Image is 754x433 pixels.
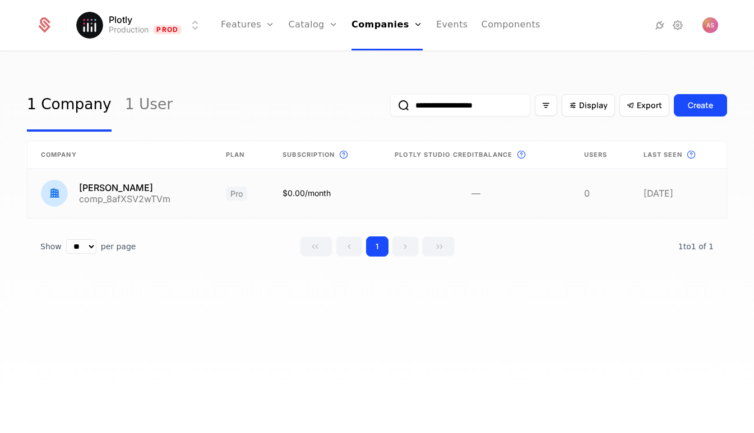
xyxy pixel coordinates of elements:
button: Export [619,94,669,117]
button: Create [674,94,727,117]
button: Filter options [535,95,557,116]
span: Display [579,100,608,111]
button: Open user button [702,17,718,33]
a: Settings [671,18,684,32]
a: 1 Company [27,79,112,132]
th: Users [571,141,630,169]
button: Go to last page [422,236,455,257]
button: Go to page 1 [366,236,388,257]
span: Plotly Studio credit Balance [395,150,512,160]
th: Company [27,141,212,169]
div: Table pagination [27,236,727,257]
th: Plan [212,141,270,169]
span: 1 to 1 of [678,242,709,251]
span: Export [637,100,662,111]
div: Production [109,24,149,35]
img: Plotly [76,12,103,39]
img: Adam Schroeder [702,17,718,33]
a: 1 User [125,79,173,132]
a: Integrations [653,18,667,32]
select: Select page size [66,239,96,254]
button: Display [562,94,615,117]
div: Page navigation [300,236,455,257]
div: Create [688,100,713,111]
span: Subscription [283,150,335,160]
span: Prod [153,25,182,34]
span: Last seen [644,150,683,160]
span: Show [40,241,62,252]
button: Go to previous page [336,236,363,257]
span: per page [101,241,136,252]
button: Select environment [80,13,202,38]
span: 1 [678,242,714,251]
span: Plotly [109,15,132,24]
button: Go to next page [392,236,419,257]
button: Go to first page [300,236,332,257]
